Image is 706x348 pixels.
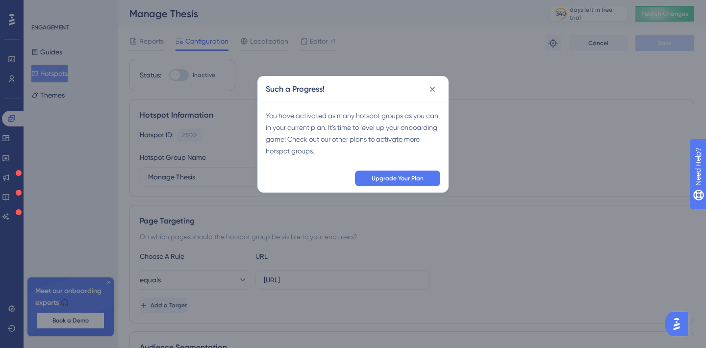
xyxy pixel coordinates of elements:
[665,309,694,339] iframe: UserGuiding AI Assistant Launcher
[266,110,440,157] div: You have activated as many hotspot groups as you can in your current plan. It’s time to level up ...
[23,2,61,14] span: Need Help?
[372,174,424,182] span: Upgrade Your Plan
[266,83,325,95] h2: Such a Progress!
